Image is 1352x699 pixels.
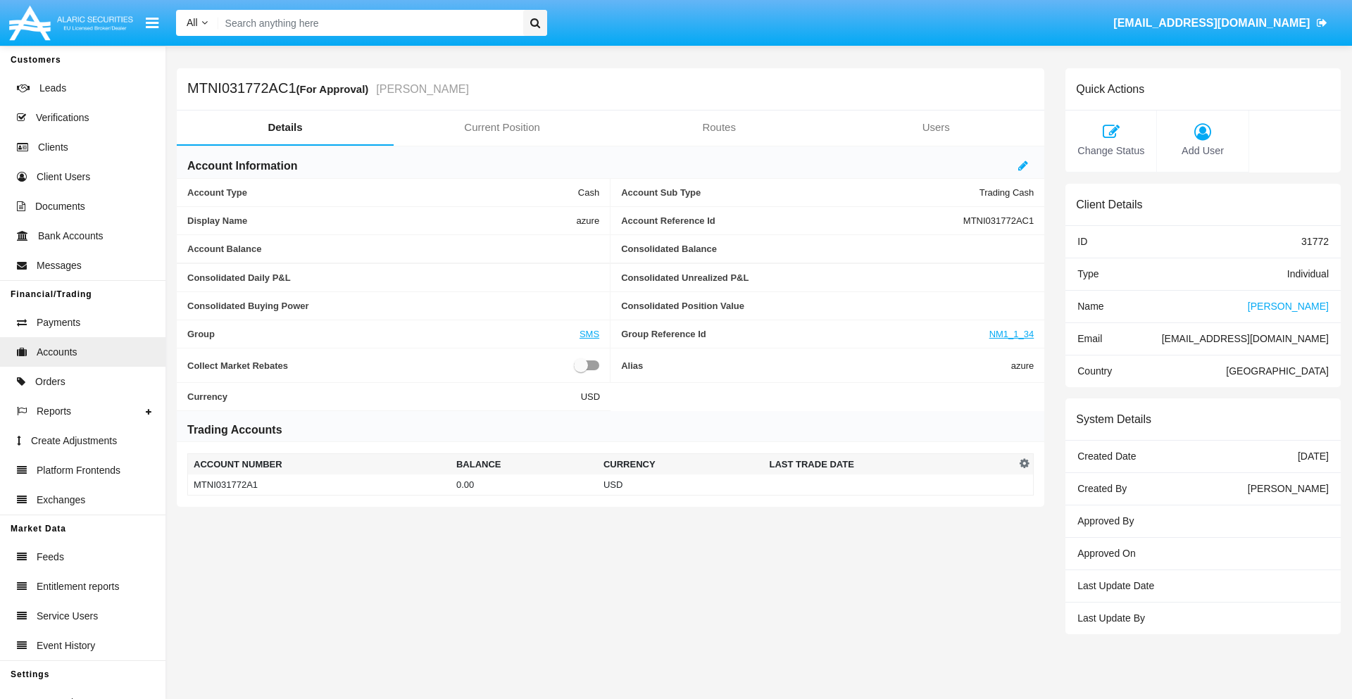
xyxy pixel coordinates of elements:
[621,301,1034,311] span: Consolidated Position Value
[1076,82,1144,96] h6: Quick Actions
[1162,333,1329,344] span: [EMAIL_ADDRESS][DOMAIN_NAME]
[188,454,451,475] th: Account Number
[187,272,599,283] span: Consolidated Daily P&L
[451,474,598,496] td: 0.00
[187,81,469,97] h5: MTNI031772AC1
[37,345,77,360] span: Accounts
[7,2,135,44] img: Logo image
[37,638,95,653] span: Event History
[598,474,764,496] td: USD
[37,463,120,478] span: Platform Frontends
[187,244,599,254] span: Account Balance
[35,199,85,214] span: Documents
[1164,144,1241,159] span: Add User
[827,111,1044,144] a: Users
[621,215,963,226] span: Account Reference Id
[187,215,577,226] span: Display Name
[31,434,117,448] span: Create Adjustments
[1248,483,1329,494] span: [PERSON_NAME]
[1077,612,1145,624] span: Last Update By
[979,187,1034,198] span: Trading Cash
[1107,4,1334,43] a: [EMAIL_ADDRESS][DOMAIN_NAME]
[187,329,580,339] span: Group
[577,215,600,226] span: azure
[37,315,80,330] span: Payments
[1113,17,1310,29] span: [EMAIL_ADDRESS][DOMAIN_NAME]
[37,493,85,508] span: Exchanges
[177,111,394,144] a: Details
[580,329,599,339] a: SMS
[621,244,1034,254] span: Consolidated Balance
[1301,236,1329,247] span: 31772
[621,272,1034,283] span: Consolidated Unrealized P&L
[581,391,600,402] span: USD
[187,301,599,311] span: Consolidated Buying Power
[621,187,979,198] span: Account Sub Type
[35,374,65,389] span: Orders
[1077,483,1127,494] span: Created By
[621,329,989,339] span: Group Reference Id
[37,258,82,273] span: Messages
[373,84,469,95] small: [PERSON_NAME]
[1298,451,1329,462] span: [DATE]
[1077,236,1087,247] span: ID
[187,17,198,28] span: All
[1077,365,1112,377] span: Country
[38,140,68,155] span: Clients
[1072,144,1149,159] span: Change Status
[1287,268,1329,279] span: Individual
[963,215,1034,226] span: MTNI031772AC1
[763,454,1015,475] th: Last Trade Date
[176,15,218,30] a: All
[37,550,64,565] span: Feeds
[621,357,1011,374] span: Alias
[1076,198,1142,211] h6: Client Details
[578,187,599,198] span: Cash
[187,187,578,198] span: Account Type
[38,229,104,244] span: Bank Accounts
[187,158,297,174] h6: Account Information
[989,329,1034,339] a: NM1_1_34
[188,474,451,496] td: MTNI031772A1
[37,404,71,419] span: Reports
[1077,301,1103,312] span: Name
[39,81,66,96] span: Leads
[1076,413,1151,426] h6: System Details
[36,111,89,125] span: Verifications
[37,170,90,184] span: Client Users
[1077,268,1098,279] span: Type
[1077,451,1136,462] span: Created Date
[37,579,120,594] span: Entitlement reports
[296,81,373,97] div: (For Approval)
[218,10,518,36] input: Search
[37,609,98,624] span: Service Users
[598,454,764,475] th: Currency
[451,454,598,475] th: Balance
[1077,548,1136,559] span: Approved On
[187,422,282,438] h6: Trading Accounts
[1226,365,1329,377] span: [GEOGRAPHIC_DATA]
[187,357,574,374] span: Collect Market Rebates
[611,111,827,144] a: Routes
[1077,515,1134,527] span: Approved By
[187,391,581,402] span: Currency
[1077,333,1102,344] span: Email
[1077,580,1154,591] span: Last Update Date
[1011,357,1034,374] span: azure
[394,111,611,144] a: Current Position
[1248,301,1329,312] span: [PERSON_NAME]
